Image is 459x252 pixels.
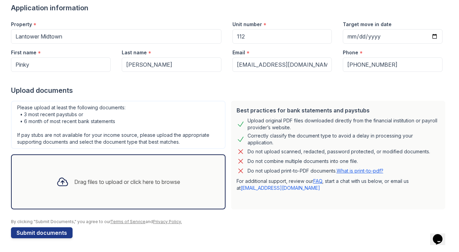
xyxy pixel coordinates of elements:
label: Phone [343,49,358,56]
label: Property [11,21,32,28]
a: What is print-to-pdf? [337,168,383,174]
div: Please upload at least the following documents: • 3 most recent paystubs or • 6 month of most rec... [11,101,226,149]
div: Upload documents [11,86,448,95]
p: Do not upload print-to-PDF documents. [248,167,383,174]
a: FAQ [313,178,322,184]
button: Submit documents [11,227,73,238]
label: Last name [122,49,147,56]
label: Email [232,49,245,56]
div: Drag files to upload or click here to browse [74,178,180,186]
label: Target move in date [343,21,392,28]
a: Privacy Policy. [153,219,182,224]
iframe: chat widget [430,224,452,245]
div: Do not combine multiple documents into one file. [248,157,358,165]
div: Best practices for bank statements and paystubs [237,106,440,114]
div: Do not upload scanned, redacted, password protected, or modified documents. [248,147,430,156]
a: Terms of Service [110,219,145,224]
label: First name [11,49,36,56]
div: By clicking "Submit Documents," you agree to our and [11,219,448,224]
p: For additional support, review our , start a chat with us below, or email us at [237,178,440,191]
div: Correctly classify the document type to avoid a delay in processing your application. [248,132,440,146]
div: Upload original PDF files downloaded directly from the financial institution or payroll provider’... [248,117,440,131]
label: Unit number [232,21,262,28]
a: [EMAIL_ADDRESS][DOMAIN_NAME] [241,185,320,191]
div: Application information [11,3,448,13]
